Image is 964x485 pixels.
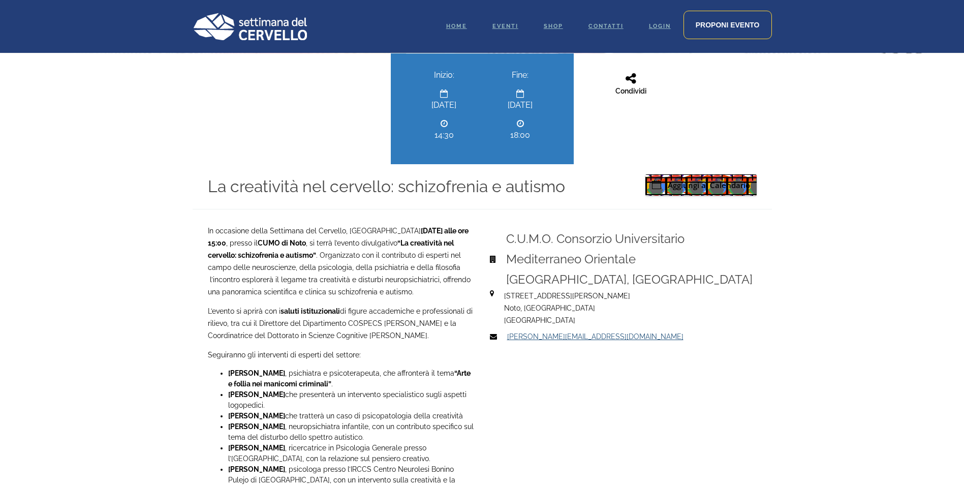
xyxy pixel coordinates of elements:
[506,229,753,290] h5: C.U.M.O. Consorzio Universitario Mediterraneo Orientale [GEOGRAPHIC_DATA], [GEOGRAPHIC_DATA]
[446,23,467,29] span: Home
[208,305,475,342] p: L’evento si aprirà con i di figure accademiche e professionali di rilievo, tra cui il Direttore d...
[208,174,625,199] h4: La creatività nel cervello: schizofrenia e autismo
[258,239,306,247] strong: CUMO di Noto
[228,444,285,452] strong: [PERSON_NAME]
[281,307,340,315] strong: saluti istituzionali
[228,421,475,443] li: , neuropsichiatra infantile, con un contributo specifico sul tema del disturbo dello spettro auti...
[228,369,285,377] strong: [PERSON_NAME]
[208,239,454,259] strong: “La creatività nel cervello: schizofrenia e autismo”
[490,69,551,81] span: Fine:
[490,99,551,111] span: [DATE]
[683,11,772,39] a: Proponi evento
[544,23,563,29] span: Shop
[696,21,760,29] span: Proponi evento
[588,23,624,29] span: Contatti
[645,174,757,196] div: Aggiungi al Calendario
[228,412,285,420] strong: [PERSON_NAME]
[208,225,475,298] p: In occasione della Settimana del Cervello, [GEOGRAPHIC_DATA] , presso il , si terrà l’evento divu...
[228,368,475,389] li: , psichiatra e psicoterapeuta, che affronterà il tema .
[490,129,551,141] span: 18:00
[414,129,475,141] span: 14:30
[228,369,471,388] strong: “Arte e follia nei manicomi criminali”
[649,23,671,29] span: Login
[228,465,285,473] strong: [PERSON_NAME]
[228,389,475,411] li: che presenterà un intervento specialistico sugli aspetti logopedici.
[228,422,285,431] strong: [PERSON_NAME]
[208,227,469,247] strong: [DATE] alle ore 15:00
[228,411,475,421] li: che tratterà un caso di psicopatologia della creatività
[504,290,751,326] p: [STREET_ADDRESS][PERSON_NAME] Noto, [GEOGRAPHIC_DATA] [GEOGRAPHIC_DATA]
[228,443,475,464] li: , ricercatrice in Psicologia Generale presso l’[GEOGRAPHIC_DATA], con la relazione sul pensiero c...
[414,99,475,111] span: [DATE]
[208,349,475,361] p: Seguiranno gli interventi di esperti del settore:
[492,23,518,29] span: Eventi
[228,390,285,399] strong: [PERSON_NAME]
[414,69,475,81] span: Inizio:
[193,13,307,40] img: Logo
[507,332,683,341] a: [PERSON_NAME][EMAIL_ADDRESS][DOMAIN_NAME]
